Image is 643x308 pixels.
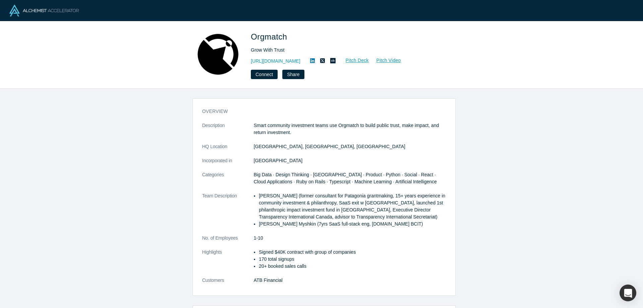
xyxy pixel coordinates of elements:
[254,235,446,242] dd: 1-10
[202,277,254,291] dt: Customers
[202,143,254,157] dt: HQ Location
[259,263,446,270] li: 20+ booked sales calls
[254,143,446,150] dd: [GEOGRAPHIC_DATA], [GEOGRAPHIC_DATA], [GEOGRAPHIC_DATA]
[202,235,254,249] dt: No. of Employees
[202,122,254,143] dt: Description
[254,172,437,184] span: Big Data · Design Thinking · [GEOGRAPHIC_DATA] · Product · Python · Social · React · Cloud Applic...
[338,57,369,64] a: Pitch Deck
[251,32,289,41] span: Orgmatch
[259,221,446,228] li: [PERSON_NAME] Myshkin (7yrs SaaS full-stack eng, [DOMAIN_NAME] BCIT)
[259,256,446,263] li: 170 total signups
[202,108,437,115] h3: overview
[202,157,254,171] dt: Incorporated in
[202,192,254,235] dt: Team Description
[202,249,254,277] dt: Highlights
[251,70,278,79] button: Connect
[259,249,446,256] li: Signed $40K contract with group of companies
[259,192,446,221] li: [PERSON_NAME] (former consultant for Patagonia grantmaking, 15+ years experience in community inv...
[254,277,446,284] dd: ATB Financial
[282,70,304,79] button: Share
[369,57,401,64] a: Pitch Video
[254,122,446,136] p: Smart community investment teams use Orgmatch to build public trust, make impact, and return inve...
[251,47,438,54] div: Grow With Trust
[202,171,254,192] dt: Categories
[195,31,241,78] img: Orgmatch's Logo
[9,5,79,16] img: Alchemist Logo
[254,157,446,164] dd: [GEOGRAPHIC_DATA]
[251,58,300,65] a: [URL][DOMAIN_NAME]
